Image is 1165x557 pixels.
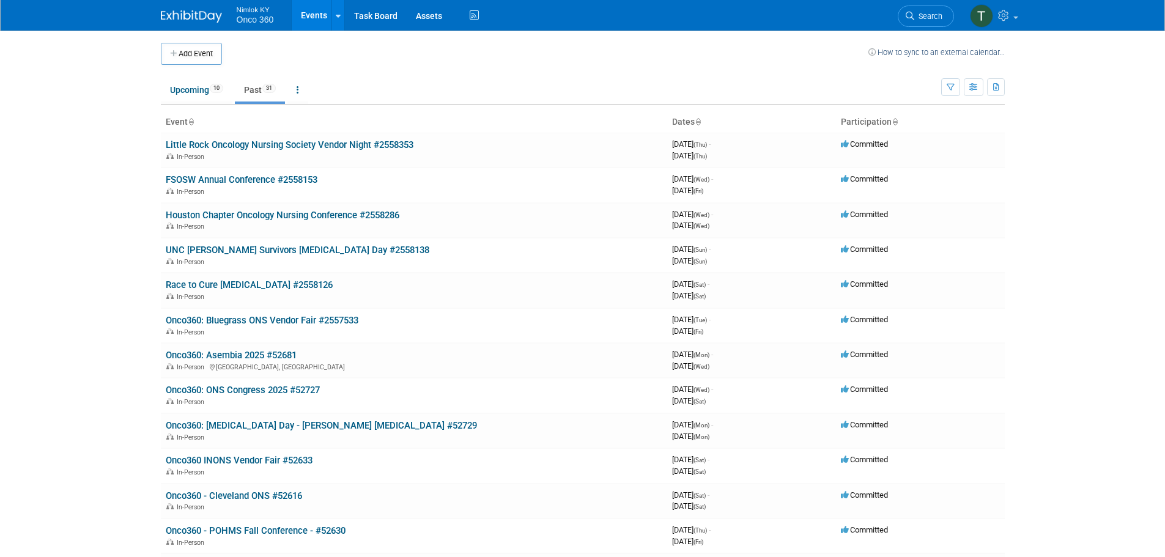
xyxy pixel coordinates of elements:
span: Committed [841,315,888,324]
span: In-Person [177,503,208,511]
img: Tim Bugaile [970,4,993,28]
span: [DATE] [672,396,706,405]
span: Committed [841,420,888,429]
span: [DATE] [672,245,711,254]
a: Onco360: Bluegrass ONS Vendor Fair #2557533 [166,315,358,326]
a: Houston Chapter Oncology Nursing Conference #2558286 [166,210,399,221]
th: Participation [836,112,1005,133]
span: [DATE] [672,432,709,441]
a: Sort by Event Name [188,117,194,127]
span: (Fri) [693,539,703,545]
th: Event [161,112,667,133]
span: (Thu) [693,527,707,534]
span: (Sat) [693,281,706,288]
span: [DATE] [672,350,713,359]
span: In-Person [177,293,208,301]
th: Dates [667,112,836,133]
a: Onco360: Asembia 2025 #52681 [166,350,297,361]
span: Onco 360 [237,15,274,24]
span: - [711,174,713,183]
span: In-Person [177,223,208,231]
span: (Sat) [693,468,706,475]
a: Onco360: ONS Congress 2025 #52727 [166,385,320,396]
span: Committed [841,455,888,464]
span: Committed [841,174,888,183]
span: [DATE] [672,210,713,219]
span: [DATE] [672,326,703,336]
a: FSOSW Annual Conference #2558153 [166,174,317,185]
a: Little Rock Oncology Nursing Society Vendor Night #2558353 [166,139,413,150]
a: Upcoming10 [161,78,232,101]
img: In-Person Event [166,153,174,159]
span: (Sat) [693,293,706,300]
span: Committed [841,350,888,359]
span: In-Person [177,398,208,406]
img: In-Person Event [166,188,174,194]
span: [DATE] [672,186,703,195]
span: (Sun) [693,246,707,253]
span: (Fri) [693,328,703,335]
span: In-Person [177,258,208,266]
a: Sort by Start Date [695,117,701,127]
span: (Sat) [693,492,706,499]
span: Nimlok KY [237,2,274,15]
img: In-Person Event [166,433,174,440]
span: 10 [210,84,223,93]
span: (Mon) [693,422,709,429]
img: In-Person Event [166,398,174,404]
span: - [708,455,709,464]
img: In-Person Event [166,468,174,474]
span: Search [914,12,942,21]
span: (Thu) [693,141,707,148]
span: Committed [841,385,888,394]
button: Add Event [161,43,222,65]
span: [DATE] [672,537,703,546]
span: Committed [841,245,888,254]
span: (Wed) [693,212,709,218]
a: Onco360 - Cleveland ONS #52616 [166,490,302,501]
a: Sort by Participation Type [892,117,898,127]
span: (Tue) [693,317,707,323]
span: - [709,525,711,534]
a: Onco360 INONS Vendor Fair #52633 [166,455,313,466]
span: [DATE] [672,174,713,183]
span: [DATE] [672,151,707,160]
img: In-Person Event [166,363,174,369]
span: Committed [841,210,888,219]
span: In-Person [177,153,208,161]
span: [DATE] [672,501,706,511]
span: In-Person [177,433,208,441]
span: [DATE] [672,385,713,394]
span: Committed [841,525,888,534]
span: In-Person [177,468,208,476]
span: [DATE] [672,139,711,149]
div: [GEOGRAPHIC_DATA], [GEOGRAPHIC_DATA] [166,361,662,371]
span: In-Person [177,188,208,196]
a: Search [898,6,954,27]
span: [DATE] [672,420,713,429]
span: [DATE] [672,455,709,464]
img: In-Person Event [166,258,174,264]
span: Committed [841,279,888,289]
span: (Wed) [693,223,709,229]
span: (Mon) [693,352,709,358]
span: [DATE] [672,467,706,476]
span: [DATE] [672,256,707,265]
span: (Fri) [693,188,703,194]
a: Past31 [235,78,285,101]
span: (Wed) [693,386,709,393]
a: Onco360: [MEDICAL_DATA] Day - [PERSON_NAME] [MEDICAL_DATA] #52729 [166,420,477,431]
span: [DATE] [672,315,711,324]
a: How to sync to an external calendar... [868,48,1005,57]
span: - [711,210,713,219]
span: - [709,315,711,324]
span: - [709,245,711,254]
span: - [708,490,709,500]
span: Committed [841,139,888,149]
span: [DATE] [672,291,706,300]
span: (Wed) [693,176,709,183]
span: In-Person [177,363,208,371]
span: - [711,350,713,359]
a: UNC [PERSON_NAME] Survivors [MEDICAL_DATA] Day #2558138 [166,245,429,256]
img: In-Person Event [166,223,174,229]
